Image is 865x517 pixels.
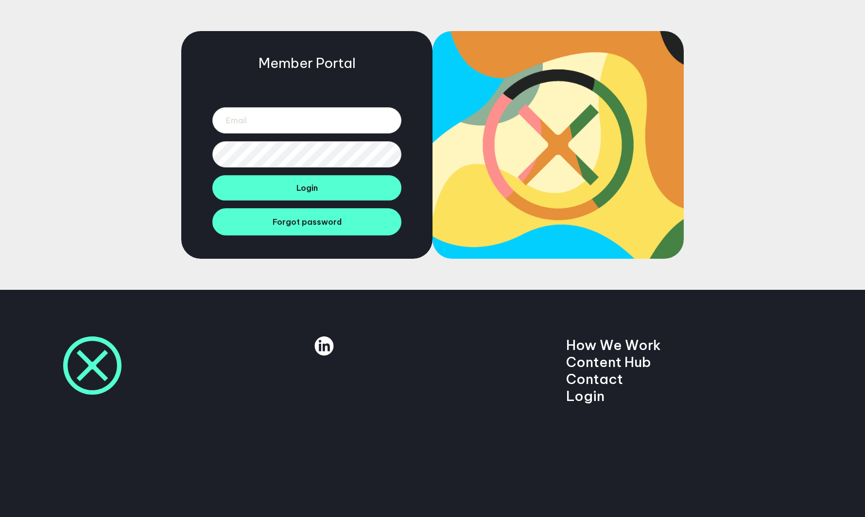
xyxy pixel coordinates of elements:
[212,208,401,235] a: Forgot password
[566,353,651,370] a: Content Hub
[259,54,356,71] h5: Member Portal
[273,217,342,227] span: Forgot password
[212,107,401,133] input: Email
[296,183,318,193] span: Login
[212,175,401,200] button: Login
[566,336,661,353] a: How We Work
[566,370,623,387] a: Contact
[566,387,605,404] a: Login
